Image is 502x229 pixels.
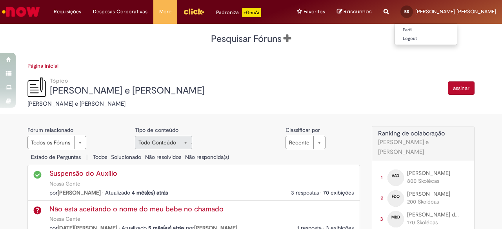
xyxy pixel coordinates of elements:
a: Matheus Bueno da Silveira Endler perfil [387,215,404,222]
span: Fabiana de Oliveira Santos perfil [407,190,450,197]
a: Question : Não esta aceitando o nome do meu bebe no chamado [49,204,224,214]
img: ServiceNow [1,4,41,20]
div: Pesquisar Fóruns [95,34,407,54]
a: Vanessa Gama Freitas da Silva perfil [58,189,101,196]
a: Nossa Gente [49,215,80,222]
span: [PERSON_NAME] [PERSON_NAME] [415,8,496,15]
a: Todos os Fóruns [27,136,86,149]
span: 70 exibições [323,189,354,196]
span: AAD [392,173,399,178]
img: click_logo_yellow_360x200.png [183,5,204,17]
label: Classificar por [286,126,320,134]
span: Recente [289,136,309,149]
a: Solucionado [107,153,141,160]
span: • [320,189,322,196]
a: Perfil [395,26,457,34]
span: Requisições [54,8,81,16]
a: Amanda Araujo da Silva perfil [407,169,466,177]
span: Favoritos [304,8,325,16]
div: [PERSON_NAME] e [PERSON_NAME] [27,99,364,108]
div: 200 Skolécas [407,198,466,206]
a: Não respondida(s) [181,153,229,160]
a: Matheus Bueno da Silveira Endler perfil [407,211,466,219]
a: Página inicial [27,62,58,69]
a: Todo Conteúdo [135,136,192,149]
span: | [82,153,87,160]
a: Não resolvidos [141,153,181,160]
label: Tipo de conteúdo [135,126,178,134]
span: Despesas Corporativas [93,8,147,16]
span: Estado de Perguntas [27,153,81,160]
span: • [102,189,104,196]
span: 4 mês(es) atrás [132,189,168,196]
span: Amanda Araujo da Silva perfil [407,169,450,177]
span: 3 respostas [291,189,319,196]
span: Ranking de colaboração [378,130,445,137]
div: 170 Skolécas [407,219,466,227]
a: Fabiana de Oliveira Santos perfil [407,190,466,198]
div: 800 Skolécas [407,177,466,185]
h2: Pesquisar Fóruns [95,34,407,44]
a: Logout [395,34,457,43]
span: Rascunhos [344,8,372,15]
span: More [159,8,171,16]
a: Rascunhos [337,8,372,16]
span: BS [404,9,409,14]
p: +GenAi [242,8,261,17]
span: Todos os Fóruns [31,136,70,149]
time: 23/05/2025 09:09:18 [132,189,168,196]
h3: [PERSON_NAME] e [PERSON_NAME] [27,86,364,96]
span: FDO [392,194,400,199]
span: Todo Conteúdo [138,136,176,149]
a: Todos [89,153,107,160]
span: 2 [380,195,383,202]
span: 1 [381,174,383,181]
a: Nossa Gente [49,180,80,187]
label: Fórum relacionado [27,126,73,134]
span: por [49,189,101,196]
a: Recente [286,136,326,149]
span: [PERSON_NAME] e [PERSON_NAME] [378,138,429,156]
a: Fabiana de Oliveira Santos perfil [387,194,404,201]
span: MBD [391,215,400,220]
span: Atualizado [105,189,130,196]
a: Question : Suspensão do Auxílio [49,169,117,178]
a: Amanda Araujo da Silva perfil [387,173,404,180]
li: Suspensão do Auxílio em Nossa Gente por Vanessa Gama Freitas da Silva [28,165,360,201]
button: assinar Auxílio creche e Babá [448,81,475,95]
span: 3 [380,215,383,222]
div: Padroniza [216,8,261,17]
h5: Tópico [27,78,364,84]
img: Auxílio creche e Babá [27,78,46,97]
